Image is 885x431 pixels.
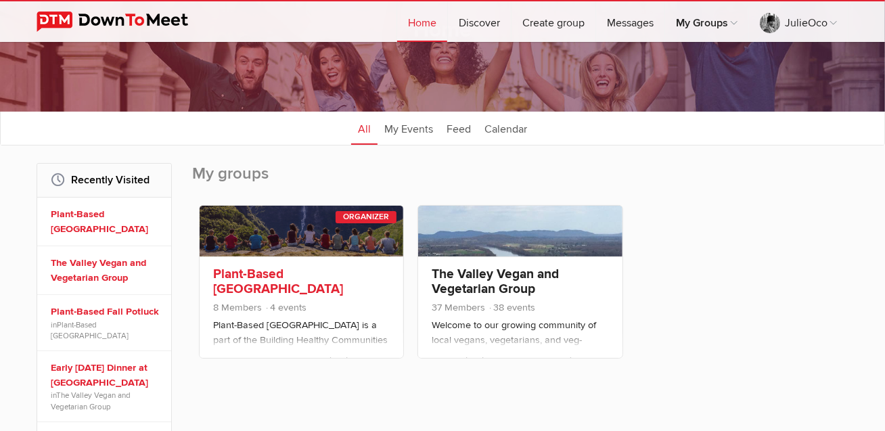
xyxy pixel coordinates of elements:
a: Plant-Based [GEOGRAPHIC_DATA] [213,266,343,297]
a: The Valley Vegan and Vegetarian Group [51,390,131,411]
a: Early [DATE] Dinner at [GEOGRAPHIC_DATA] [51,361,162,390]
div: Organizer [336,211,396,223]
h2: Recently Visited [51,164,158,196]
a: Feed [440,111,478,145]
p: Welcome to our growing community of local vegans, vegetarians, and veg-curious people! We host a ... [432,318,608,386]
a: Plant-Based Fall Potluck [51,304,162,319]
img: DownToMeet [37,12,209,32]
a: Plant-Based [GEOGRAPHIC_DATA] [51,320,129,340]
span: 8 Members [213,302,262,313]
a: My Events [378,111,440,145]
a: All [351,111,378,145]
a: Calendar [478,111,534,145]
span: 38 events [488,302,535,313]
span: in [51,390,162,411]
p: Plant-Based [GEOGRAPHIC_DATA] is a part of the Building Healthy Communities Network. The focus of... [213,318,390,386]
h2: My groups [192,163,848,198]
a: Home [397,1,447,42]
a: JulieOco [749,1,848,42]
a: The Valley Vegan and Vegetarian Group [432,266,559,297]
a: Discover [448,1,511,42]
a: Plant-Based [GEOGRAPHIC_DATA] [51,207,162,236]
span: in [51,319,162,341]
span: 37 Members [432,302,485,313]
a: The Valley Vegan and Vegetarian Group [51,256,162,285]
span: 4 events [265,302,307,313]
a: Create group [512,1,595,42]
a: Messages [596,1,664,42]
a: My Groups [665,1,748,42]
